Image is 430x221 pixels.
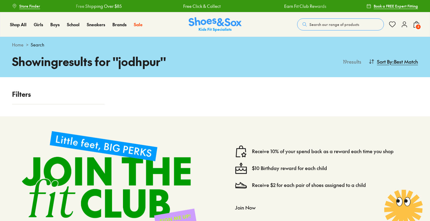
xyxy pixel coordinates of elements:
[309,22,359,27] span: Search our range of products
[377,58,392,65] span: Sort By
[87,21,105,28] a: Sneakers
[67,21,80,28] a: School
[34,21,43,27] span: Girls
[112,21,127,28] a: Brands
[366,1,418,11] a: Book a FREE Expert Fitting
[19,3,40,9] span: Store Finder
[31,42,44,48] span: Search
[34,21,43,28] a: Girls
[235,162,247,174] img: cake--candle-birthday-event-special-sweet-cake-bake.svg
[284,3,326,9] a: Earn Fit Club Rewards
[12,53,215,70] h1: Showing results for " jodhpur "
[50,21,60,28] a: Boys
[10,21,27,28] a: Shop All
[341,58,361,65] p: 19 results
[87,21,105,27] span: Sneakers
[252,182,366,188] a: Receive $2 for each pair of shoes assigned to a child
[369,55,418,68] button: Sort By:Best Match
[50,21,60,27] span: Boys
[189,17,242,32] a: Shoes & Sox
[12,89,105,99] p: Filters
[235,145,247,157] img: vector1.svg
[134,21,143,28] a: Sale
[374,3,418,9] span: Book a FREE Expert Fitting
[12,42,418,48] div: >
[252,165,327,172] a: $10 Birthday reward for each child
[183,3,221,9] a: Free Click & Collect
[134,21,143,27] span: Sale
[235,201,256,214] button: Join Now
[252,148,394,155] a: Receive 10% of your spend back as a reward each time you shop
[189,17,242,32] img: SNS_Logo_Responsive.svg
[67,21,80,27] span: School
[235,179,247,191] img: Vector_3098.svg
[12,42,24,48] a: Home
[112,21,127,27] span: Brands
[12,1,40,11] a: Store Finder
[413,18,420,31] button: 5
[10,21,27,27] span: Shop All
[76,3,122,9] a: Free Shipping Over $85
[392,58,418,65] span: : Best Match
[297,18,384,30] button: Search our range of products
[415,24,421,30] span: 5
